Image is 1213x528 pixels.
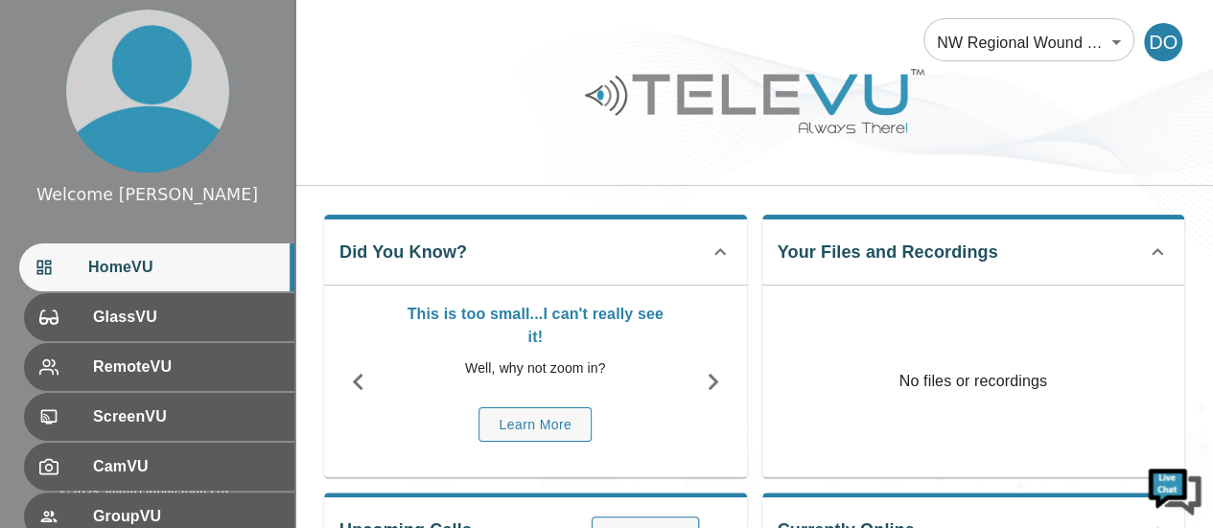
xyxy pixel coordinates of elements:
[478,407,592,443] button: Learn More
[93,455,279,478] span: CamVU
[100,101,322,126] div: Chat with us now
[93,356,279,379] span: RemoteVU
[93,306,279,329] span: GlassVU
[36,182,258,207] div: Welcome [PERSON_NAME]
[1146,461,1203,518] img: Chat Widget
[582,61,927,141] img: Logo
[24,293,294,341] div: GlassVU
[93,505,279,528] span: GroupVU
[111,148,265,341] span: We're online!
[66,10,229,172] img: profile.png
[402,303,669,349] p: This is too small...I can't really see it!
[10,336,365,403] textarea: Type your message and hit 'Enter'
[19,243,294,291] div: HomeVU
[93,405,279,428] span: ScreenVU
[923,15,1134,69] div: NW Regional Wound Care
[24,443,294,491] div: CamVU
[762,286,1185,477] p: No files or recordings
[33,89,81,137] img: d_736959983_company_1615157101543_736959983
[1144,23,1182,61] div: DO
[24,343,294,391] div: RemoteVU
[24,393,294,441] div: ScreenVU
[315,10,361,56] div: Minimize live chat window
[402,358,669,379] p: Well, why not zoom in?
[88,256,279,279] span: HomeVU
